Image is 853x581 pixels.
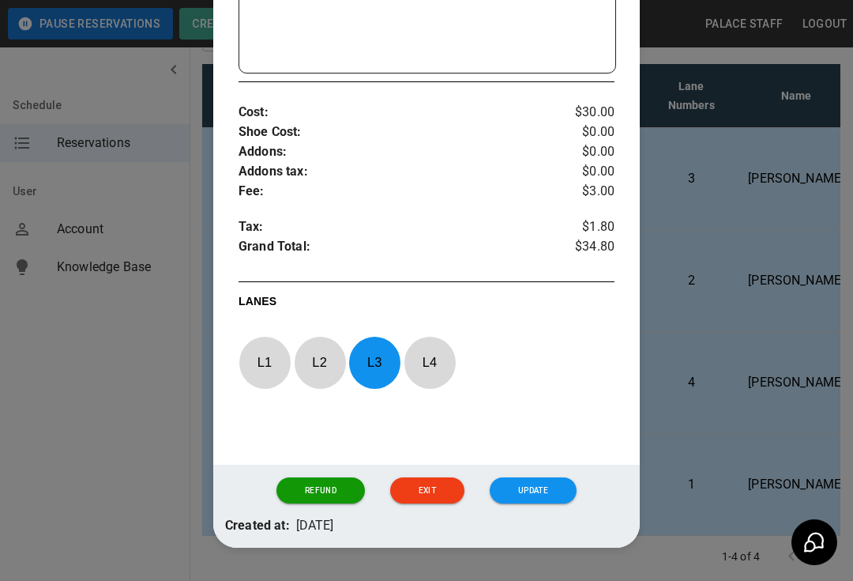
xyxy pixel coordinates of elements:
p: [DATE] [296,516,334,536]
p: Cost : [239,103,552,123]
p: L 1 [239,344,291,381]
p: $0.00 [552,142,614,162]
button: Update [490,477,577,504]
p: Addons : [239,142,552,162]
p: L 3 [348,344,400,381]
p: L 2 [294,344,346,381]
p: $0.00 [552,123,614,142]
button: Exit [390,477,464,504]
p: $1.80 [552,217,614,237]
p: L 4 [404,344,456,381]
p: Addons tax : [239,162,552,182]
p: $0.00 [552,162,614,182]
p: Tax : [239,217,552,237]
p: $34.80 [552,237,614,261]
p: $3.00 [552,182,614,202]
button: Refund [276,477,365,504]
p: Shoe Cost : [239,123,552,142]
p: Fee : [239,182,552,202]
p: LANES [239,293,614,315]
p: $30.00 [552,103,614,123]
p: Grand Total : [239,237,552,261]
p: Created at: [225,516,290,536]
